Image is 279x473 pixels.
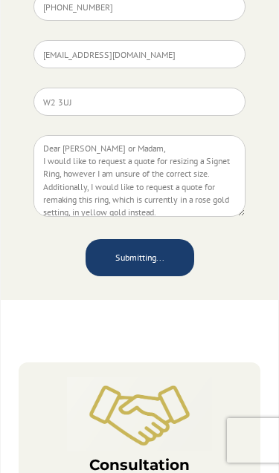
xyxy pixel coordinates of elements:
[33,88,246,116] input: Postcode (optional)
[33,40,246,68] input: Email
[86,239,194,276] input: Submitting...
